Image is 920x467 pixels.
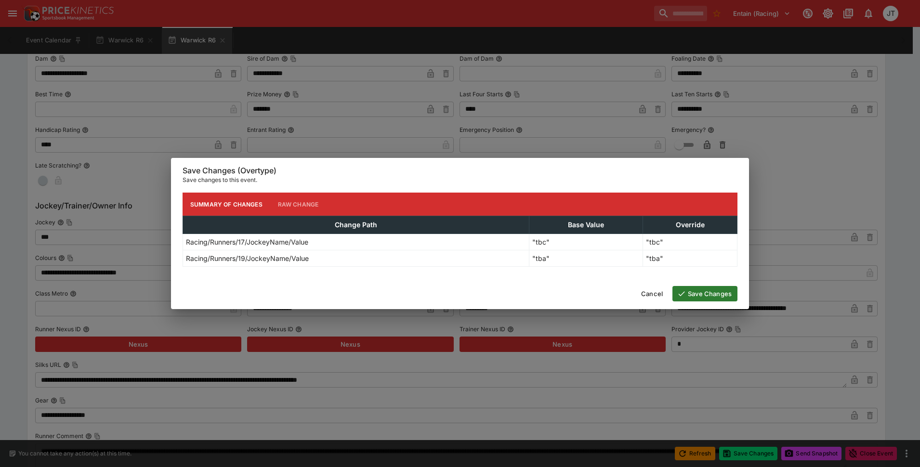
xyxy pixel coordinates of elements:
[183,166,737,176] h6: Save Changes (Overtype)
[183,175,737,185] p: Save changes to this event.
[529,216,643,234] th: Base Value
[529,250,643,267] td: "tba"
[186,253,309,263] p: Racing/Runners/19/JockeyName/Value
[183,216,529,234] th: Change Path
[270,193,327,216] button: Raw Change
[643,234,737,250] td: "tbc"
[183,193,270,216] button: Summary of Changes
[529,234,643,250] td: "tbc"
[643,216,737,234] th: Override
[186,237,308,247] p: Racing/Runners/17/JockeyName/Value
[672,286,737,301] button: Save Changes
[643,250,737,267] td: "tba"
[635,286,669,301] button: Cancel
